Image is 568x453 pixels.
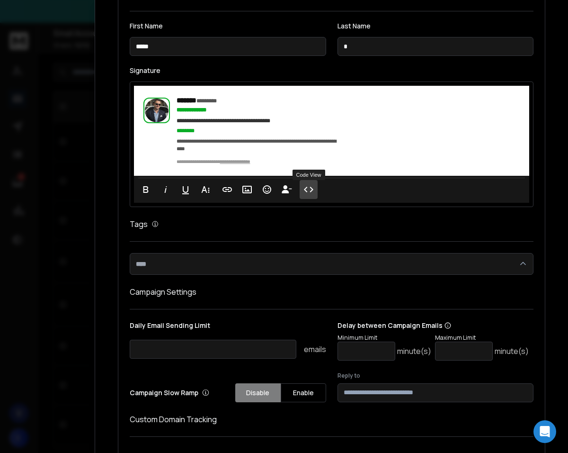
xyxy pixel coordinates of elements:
[495,345,529,357] p: minute(s)
[293,170,325,180] div: Code View
[304,344,326,355] p: emails
[397,345,431,357] p: minute(s)
[130,218,148,230] h1: Tags
[435,334,529,342] p: Maximum Limit
[130,321,326,334] p: Daily Email Sending Limit
[196,180,214,199] button: More Text
[130,388,209,398] p: Campaign Slow Ramp
[238,180,256,199] button: Insert Image (⌘P)
[137,180,155,199] button: Bold (⌘B)
[235,383,281,402] button: Disable
[281,383,326,402] button: Enable
[533,420,556,443] div: Open Intercom Messenger
[258,180,276,199] button: Emoticons
[177,180,195,199] button: Underline (⌘U)
[218,180,236,199] button: Insert Link (⌘K)
[337,372,534,380] label: Reply to
[130,23,326,29] label: First Name
[337,23,534,29] label: Last Name
[130,414,533,425] h1: Custom Domain Tracking
[130,67,533,74] label: Signature
[130,286,533,298] h1: Campaign Settings
[337,334,431,342] p: Minimum Limit
[157,180,175,199] button: Italic (⌘I)
[337,321,529,330] p: Delay between Campaign Emails
[278,180,296,199] button: Insert Unsubscribe Link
